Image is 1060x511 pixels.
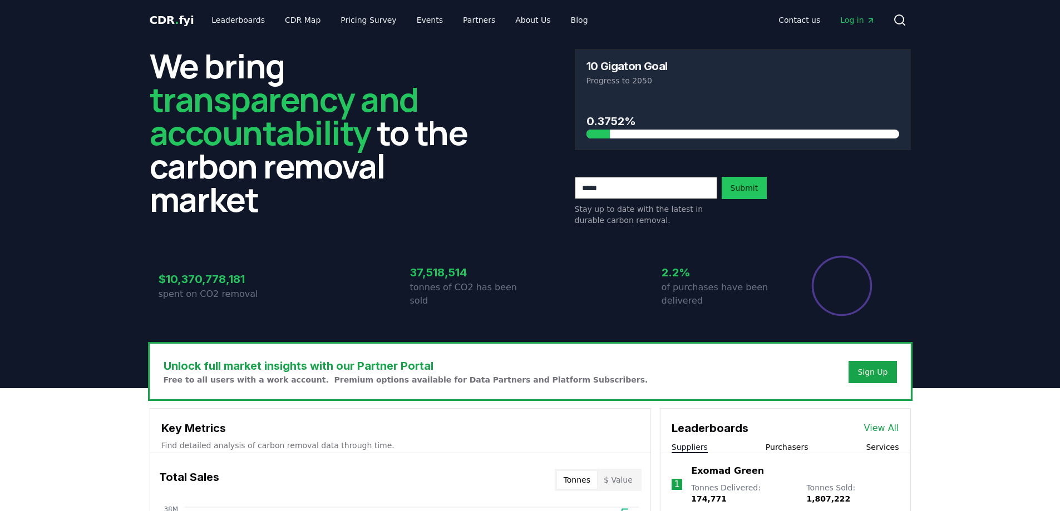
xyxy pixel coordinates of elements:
p: Find detailed analysis of carbon removal data through time. [161,440,639,451]
div: Percentage of sales delivered [811,255,873,317]
a: Blog [562,10,597,30]
a: Exomad Green [691,464,764,478]
a: Leaderboards [203,10,274,30]
a: Pricing Survey [332,10,405,30]
nav: Main [770,10,884,30]
span: . [175,13,179,27]
h3: Leaderboards [672,420,748,436]
a: CDR Map [276,10,329,30]
button: $ Value [597,471,639,489]
p: of purchases have been delivered [662,281,782,307]
h3: 10 Gigaton Goal [586,61,668,72]
a: Sign Up [857,366,888,378]
p: tonnes of CO2 has been sold [410,281,530,307]
h3: Key Metrics [161,420,639,436]
h3: $10,370,778,181 [159,271,279,287]
a: Contact us [770,10,829,30]
a: CDR.fyi [150,12,194,28]
h3: 37,518,514 [410,264,530,281]
p: spent on CO2 removal [159,287,279,301]
a: Events [408,10,452,30]
h3: Total Sales [159,469,219,491]
a: View All [864,421,899,435]
span: 174,771 [691,494,727,503]
h2: We bring to the carbon removal market [150,49,486,216]
button: Submit [722,177,767,199]
p: 1 [674,478,679,491]
button: Services [866,441,899,453]
p: Free to all users with a work account. Premium options available for Data Partners and Platform S... [164,374,648,385]
p: Stay up to date with the latest in durable carbon removal. [575,204,717,226]
nav: Main [203,10,596,30]
p: Tonnes Sold : [806,482,899,504]
a: Log in [831,10,884,30]
button: Purchasers [766,441,808,453]
h3: 0.3752% [586,113,899,130]
span: transparency and accountability [150,76,418,155]
button: Tonnes [557,471,597,489]
span: 1,807,222 [806,494,850,503]
p: Progress to 2050 [586,75,899,86]
h3: Unlock full market insights with our Partner Portal [164,358,648,374]
span: Log in [840,14,875,26]
h3: 2.2% [662,264,782,281]
button: Sign Up [849,361,896,383]
a: About Us [506,10,559,30]
span: CDR fyi [150,13,194,27]
button: Suppliers [672,441,708,453]
a: Partners [454,10,504,30]
p: Tonnes Delivered : [691,482,795,504]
